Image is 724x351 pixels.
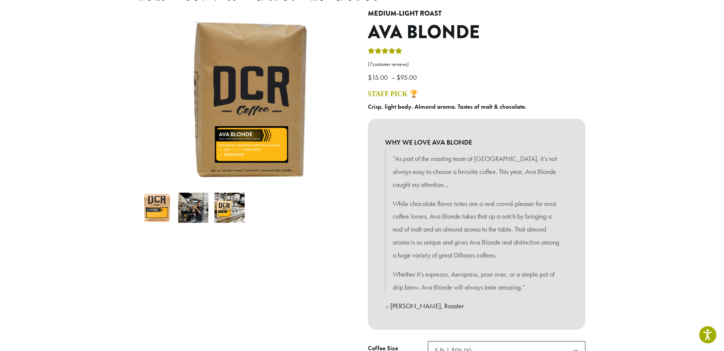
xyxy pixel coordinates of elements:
img: Ava Blonde - Image 2 [178,193,208,223]
span: – [391,73,395,82]
span: $ [368,73,372,82]
span: 7 [369,61,372,68]
p: While chocolate flavor notes are a real crowd-pleaser for most coffee lovers, Ava Blonde takes th... [393,197,561,262]
img: Ava Blonde [142,193,172,223]
h4: Medium-Light Roast [368,10,585,18]
bdi: 95.00 [397,73,419,82]
h1: Ava Blonde [368,21,585,43]
a: (7customer reviews) [368,61,585,68]
bdi: 15.00 [368,73,390,82]
p: “As part of the roasting team at [GEOGRAPHIC_DATA], it’s not always easy to choose a favorite cof... [393,152,561,191]
img: Ava Blonde - Image 3 [214,193,245,223]
span: $ [397,73,400,82]
div: Rated 5.00 out of 5 [368,47,402,58]
b: WHY WE LOVE AVA BLONDE [385,136,568,149]
a: STAFF PICK 🏆 [368,90,418,98]
p: Whether it’s espresso, Aeropress, pour over, or a simple pot of drip brew, Ava Blonde will always... [393,268,561,294]
p: – [PERSON_NAME], Roaster [385,299,568,312]
b: Crisp, light body. Almond aroma. Tastes of malt & chocolate. [368,103,526,111]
